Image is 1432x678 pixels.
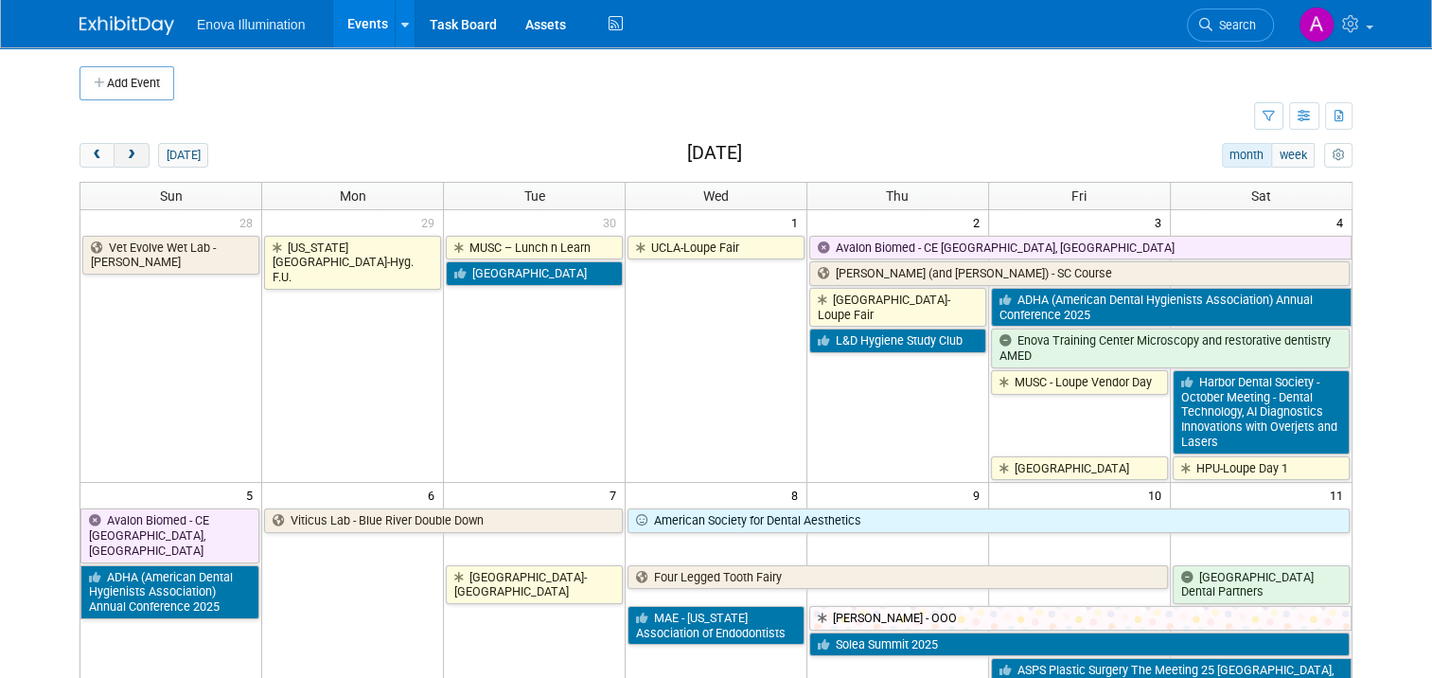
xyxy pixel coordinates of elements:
[197,17,305,32] span: Enova Illumination
[446,261,623,286] a: [GEOGRAPHIC_DATA]
[809,261,1350,286] a: [PERSON_NAME] (and [PERSON_NAME]) - SC Course
[789,210,806,234] span: 1
[1335,210,1352,234] span: 4
[991,370,1168,395] a: MUSC - Loupe Vendor Day
[628,606,804,645] a: MAE - [US_STATE] Association of Endodontists
[809,329,986,353] a: L&D Hygiene Study Club
[1173,370,1350,455] a: Harbor Dental Society - October Meeting - Dental Technology, AI Diagnostics Innovations with Over...
[80,16,174,35] img: ExhibitDay
[1173,565,1350,604] a: [GEOGRAPHIC_DATA] Dental Partners
[687,143,742,164] h2: [DATE]
[809,236,1352,260] a: Avalon Biomed - CE [GEOGRAPHIC_DATA], [GEOGRAPHIC_DATA]
[1222,143,1272,168] button: month
[1212,18,1256,32] span: Search
[114,143,149,168] button: next
[238,210,261,234] span: 28
[426,483,443,507] span: 6
[419,210,443,234] span: 29
[244,483,261,507] span: 5
[1146,483,1170,507] span: 10
[991,456,1168,481] a: [GEOGRAPHIC_DATA]
[971,483,988,507] span: 9
[601,210,625,234] span: 30
[1153,210,1170,234] span: 3
[80,66,174,100] button: Add Event
[1299,7,1335,43] img: Andrea Miller
[264,508,623,533] a: Viticus Lab - Blue River Double Down
[340,188,366,204] span: Mon
[886,188,909,204] span: Thu
[628,236,804,260] a: UCLA-Loupe Fair
[608,483,625,507] span: 7
[991,329,1350,367] a: Enova Training Center Microscopy and restorative dentistry AMED
[80,508,259,562] a: Avalon Biomed - CE [GEOGRAPHIC_DATA], [GEOGRAPHIC_DATA]
[628,508,1350,533] a: American Society for Dental Aesthetics
[82,236,259,275] a: Vet Evolve Wet Lab - [PERSON_NAME]
[789,483,806,507] span: 8
[809,288,986,327] a: [GEOGRAPHIC_DATA]-Loupe Fair
[524,188,545,204] span: Tue
[1324,143,1352,168] button: myCustomButton
[971,210,988,234] span: 2
[80,143,115,168] button: prev
[158,143,208,168] button: [DATE]
[160,188,183,204] span: Sun
[1071,188,1087,204] span: Fri
[628,565,1168,590] a: Four Legged Tooth Fairy
[446,565,623,604] a: [GEOGRAPHIC_DATA]-[GEOGRAPHIC_DATA]
[1251,188,1271,204] span: Sat
[1328,483,1352,507] span: 11
[446,236,623,260] a: MUSC – Lunch n Learn
[80,565,259,619] a: ADHA (American Dental Hygienists Association) Annual Conference 2025
[991,288,1352,327] a: ADHA (American Dental Hygienists Association) Annual Conference 2025
[1332,150,1344,162] i: Personalize Calendar
[703,188,729,204] span: Wed
[1187,9,1274,42] a: Search
[809,606,1352,631] a: [PERSON_NAME] - OOO
[264,236,441,290] a: [US_STATE][GEOGRAPHIC_DATA]-Hyg. F.U.
[1173,456,1350,481] a: HPU-Loupe Day 1
[1271,143,1315,168] button: week
[809,633,1350,657] a: Solea Summit 2025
